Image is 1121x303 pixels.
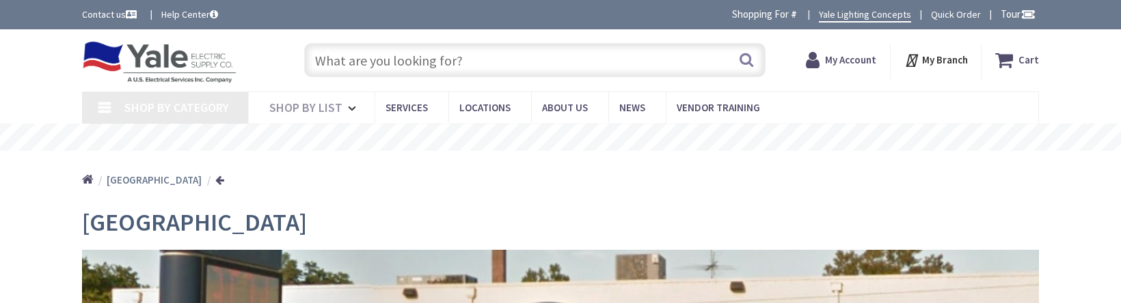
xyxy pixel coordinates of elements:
[677,101,760,114] span: Vendor Training
[124,100,229,115] span: Shop By Category
[931,8,981,21] a: Quick Order
[791,8,797,20] strong: #
[819,8,911,23] a: Yale Lighting Concepts
[304,43,766,77] input: What are you looking for?
[82,207,307,237] span: [GEOGRAPHIC_DATA]
[732,8,789,20] span: Shopping For
[386,101,428,114] span: Services
[161,8,218,21] a: Help Center
[825,53,876,66] strong: My Account
[1001,8,1036,20] span: Tour
[806,48,876,72] a: My Account
[904,48,968,72] div: My Branch
[82,8,139,21] a: Contact us
[107,173,202,186] strong: [GEOGRAPHIC_DATA]
[995,48,1039,72] a: Cart
[1018,48,1039,72] strong: Cart
[922,53,968,66] strong: My Branch
[542,101,588,114] span: About Us
[459,101,511,114] span: Locations
[82,41,237,83] img: Yale Electric Supply Co.
[619,101,645,114] span: News
[269,100,342,115] span: Shop By List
